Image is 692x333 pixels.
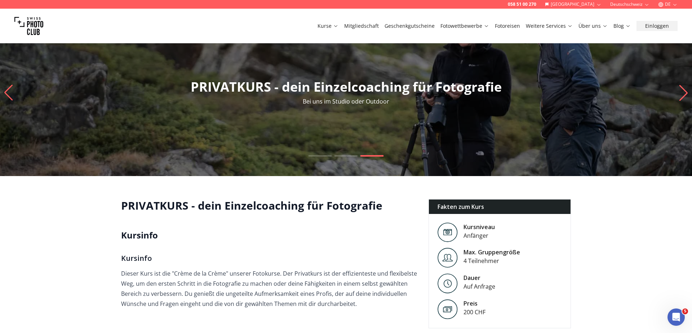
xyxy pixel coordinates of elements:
[636,21,678,31] button: Einloggen
[492,21,523,31] button: Fotoreisen
[438,273,458,293] img: Level
[576,21,611,31] button: Über uns
[682,308,688,314] span: 5
[438,248,458,268] img: Level
[14,12,43,40] img: Swiss photo club
[315,21,341,31] button: Kurse
[463,223,495,231] div: Kursniveau
[463,248,520,257] div: Max. Gruppengröße
[341,21,382,31] button: Mitgliedschaft
[508,1,536,7] a: 058 51 00 270
[438,21,492,31] button: Fotowettbewerbe
[463,231,495,240] div: Anfänger
[463,299,485,308] div: Preis
[463,257,520,265] div: 4 Teilnehmer
[429,200,571,214] div: Fakten zum Kurs
[463,273,495,282] div: Dauer
[121,268,417,309] p: Dieser Kurs ist die "Crème de la Crème" unserer Fotokurse. Der Privatkurs ist der effizienteste u...
[121,253,417,264] h3: Kursinfo
[344,22,379,30] a: Mitgliedschaft
[463,282,495,291] div: Auf Anfrage
[121,199,417,212] h1: PRIVATKURS - dein Einzelcoaching für Fotografie
[578,22,608,30] a: Über uns
[438,299,458,319] img: Preis
[318,22,338,30] a: Kurse
[440,22,489,30] a: Fotowettbewerbe
[385,22,435,30] a: Geschenkgutscheine
[611,21,634,31] button: Blog
[613,22,631,30] a: Blog
[463,308,485,316] div: 200 CHF
[495,22,520,30] a: Fotoreisen
[382,21,438,31] button: Geschenkgutscheine
[438,223,458,242] img: Level
[121,229,417,241] h2: Kursinfo
[667,308,685,326] iframe: Intercom live chat
[523,21,576,31] button: Weitere Services
[526,22,573,30] a: Weitere Services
